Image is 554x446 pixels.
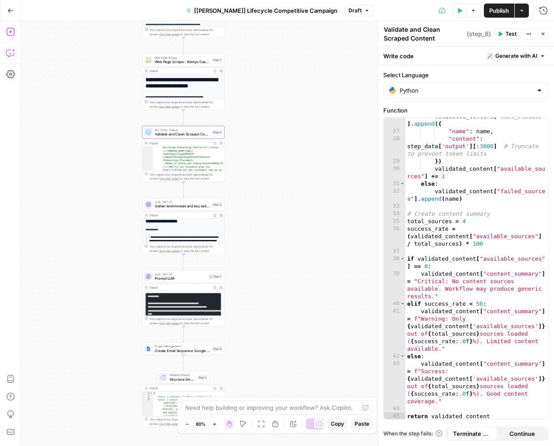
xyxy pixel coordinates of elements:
span: Gather testimonials and key selling points from case studies [155,203,210,209]
div: 29 [384,157,405,165]
span: Create Email Sequence Google Doc [155,348,210,353]
div: This output is too large & has been abbreviated for review. to view the full content. [150,317,222,325]
textarea: Validate and Clean Scraped Content [384,25,464,43]
div: This output is too large & has been abbreviated for review. to view the full content. [150,244,222,253]
span: Copy the output [159,321,180,324]
div: 2 [142,395,153,398]
label: Function [383,106,549,115]
span: Web Page Scrape - Klaviyo Case Study 3 [155,59,210,64]
button: Test [494,28,520,40]
div: LLM · GPT-4.1Gather testimonials and key selling points from case studiesStep 3Output**** **** **... [142,198,225,255]
div: This output is too large & has been abbreviated for review. to view the full content. [150,172,222,180]
div: 45 [384,412,405,420]
div: Step 5 [198,375,208,380]
div: 30 [384,165,405,180]
span: Prompt LLM [155,276,206,281]
span: Toggle code folding, rows 1 through 5 [150,392,153,395]
div: Output [150,386,210,390]
div: This output is too large & has been abbreviated for review. to view the full content. [150,28,222,36]
div: 31 [384,180,405,187]
button: [[PERSON_NAME]] Lifecycle Competitive Campaign [181,4,343,18]
button: Draft [344,5,374,16]
span: Publish [489,6,509,15]
g: Edge from step_9 to step_5 [183,355,184,371]
div: 37 [384,247,405,255]
div: Project ManagementCreate Email Sequence Google DocStep 9 [142,342,225,355]
div: 42 [384,352,405,360]
span: LLM · GPT-4.1 [155,200,210,204]
div: 34 [384,210,405,217]
span: ( step_8 ) [467,30,491,38]
span: Toggle code folding, rows 38 through 39 [400,255,405,262]
div: 26 [384,112,405,127]
div: 38 [384,255,405,270]
div: Step 3 [212,202,222,207]
div: Output [150,69,210,73]
span: Paste [355,420,369,428]
div: Multiple OutputsStructure Email Sequence OutputStep 5Output{ "email_1_subject_a":"Book a demo\n``... [142,371,225,427]
g: Edge from step_7 to step_8 [183,110,184,125]
input: Python [400,86,532,95]
span: Web Page Scrape [155,56,210,60]
button: Continue [498,427,547,441]
span: Copy the output [159,422,180,425]
span: Project Management [155,344,210,349]
span: Generate with AI [495,52,537,60]
div: This output is too large & has been abbreviated for review. to view the full content. [150,100,222,109]
g: Edge from step_8 to step_3 [183,182,184,197]
div: 28 [384,135,405,157]
button: Copy [327,418,348,430]
div: Step 7 [212,58,222,63]
div: Output [150,213,210,217]
img: Instagram%20post%20-%201%201.png [146,346,151,351]
div: 39 [384,270,405,300]
div: 40 [384,300,405,307]
span: Validate and Clean Scraped Content [155,131,210,137]
span: Draft [348,7,362,15]
button: Generate with AI [484,50,549,62]
div: Step 1 [208,274,222,279]
div: Step 8 [212,130,222,135]
div: 33 [384,202,405,210]
button: Paste [351,418,373,430]
span: Copy the output [159,177,180,180]
span: Continue [509,429,535,438]
span: Terminate Workflow [453,429,492,438]
div: Run Code · PythonValidate and Clean Scraped ContentStep 8Output Mailchimp Onboarding Specialist.]... [142,126,225,182]
span: Multiple Outputs [169,373,195,377]
div: 32 [384,187,405,202]
span: 60% [196,420,206,427]
div: 1 [142,392,153,395]
span: Run Code · Python [155,127,210,132]
div: Output [150,285,210,290]
a: When the step fails: [383,430,442,438]
g: Edge from step_6 to step_7 [183,37,184,53]
div: 44 [384,405,405,412]
span: Test [505,30,517,38]
span: Copy the output [159,249,180,252]
span: LLM · GPT-4.1 [155,272,206,277]
div: 41 [384,307,405,352]
div: This output is too large & has been abbreviated for review. to view the full content. [150,417,222,426]
div: 43 [384,360,405,405]
div: 35 [384,217,405,225]
span: Toggle code folding, rows 40 through 41 [400,300,405,307]
span: Copy the output [159,105,180,108]
g: Edge from step_1 to step_9 [183,326,184,342]
div: 36 [384,225,405,247]
button: Publish [484,4,514,18]
span: Copy the output [159,33,180,36]
span: Toggle code folding, rows 31 through 32 [400,180,405,187]
div: 27 [384,127,405,135]
div: Output [150,141,210,145]
div: Write code [378,47,554,65]
span: Toggle code folding, rows 42 through 43 [400,352,405,360]
span: Copy [331,420,344,428]
span: Structure Email Sequence Output [169,377,195,382]
span: [[PERSON_NAME]] Lifecycle Competitive Campaign [194,6,337,15]
label: Select Language [383,71,549,79]
div: Step 9 [212,346,222,351]
g: Edge from step_3 to step_1 [183,254,184,270]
